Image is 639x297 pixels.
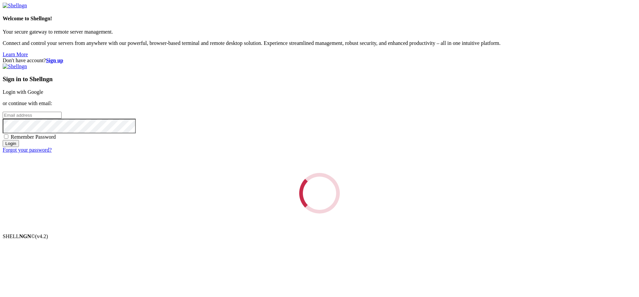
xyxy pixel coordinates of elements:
input: Remember Password [4,134,8,139]
a: Forgot your password? [3,147,52,153]
span: 4.2.0 [35,233,48,239]
img: Shellngn [3,3,27,9]
div: Loading... [291,165,348,222]
p: Connect and control your servers from anywhere with our powerful, browser-based terminal and remo... [3,40,636,46]
span: SHELL © [3,233,48,239]
h4: Welcome to Shellngn! [3,16,636,22]
input: Email address [3,112,62,119]
a: Sign up [46,58,63,63]
b: NGN [19,233,31,239]
img: Shellngn [3,64,27,70]
span: Remember Password [11,134,56,140]
a: Learn More [3,52,28,57]
p: Your secure gateway to remote server management. [3,29,636,35]
a: Login with Google [3,89,43,95]
p: or continue with email: [3,100,636,106]
h3: Sign in to Shellngn [3,75,636,83]
div: Don't have account? [3,58,636,64]
input: Login [3,140,19,147]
